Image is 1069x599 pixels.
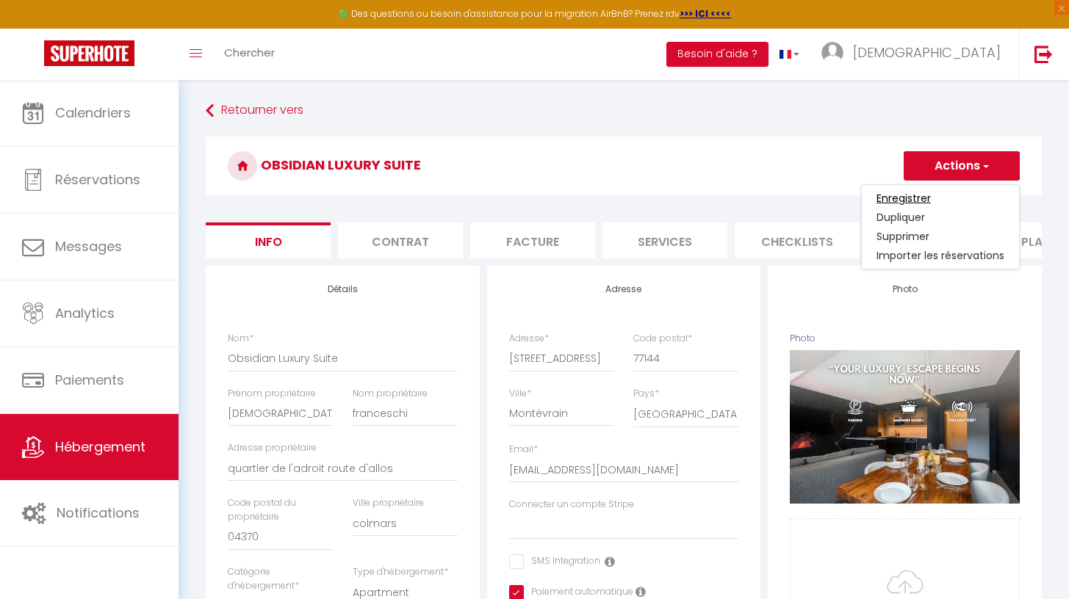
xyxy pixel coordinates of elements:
label: Photo [790,332,816,346]
span: Hébergement [55,438,145,456]
label: Ville [509,387,531,401]
button: Besoin d'aide ? [666,42,769,67]
li: Services [602,222,727,258]
a: Retourner vers [206,98,1042,124]
a: Importer les réservations [862,246,1019,265]
button: Actions [904,151,1020,181]
h3: Obsidian Luxury Suite [206,137,1042,195]
span: Calendriers [55,104,131,122]
label: Type d'hébergement [353,565,448,579]
label: Code postal [633,332,692,346]
span: Paiements [55,371,124,389]
a: Supprimer [862,227,1019,246]
label: Adresse [509,332,549,346]
label: Pays [633,387,659,401]
label: Nom propriétaire [353,387,428,401]
a: ... [DEMOGRAPHIC_DATA] [810,29,1019,80]
span: Messages [55,237,122,255]
label: Adresse propriétaire [228,441,317,455]
a: Chercher [213,29,286,80]
span: Notifications [57,504,140,522]
img: ... [821,42,843,64]
span: Chercher [224,45,275,60]
h4: Photo [790,284,1020,294]
label: Connecter un compte Stripe [509,498,634,512]
span: Réservations [55,170,140,189]
li: Checklists [735,222,860,258]
li: Info [206,222,331,258]
label: Catégorie d'hébergement [228,565,333,593]
li: Contrat [338,222,463,258]
span: [DEMOGRAPHIC_DATA] [853,43,1001,62]
span: Analytics [55,304,115,322]
label: Email [509,443,538,457]
a: Dupliquer [862,208,1019,227]
label: Prénom propriétaire [228,387,316,401]
img: logout [1034,45,1053,63]
h4: Détails [228,284,458,294]
img: Super Booking [44,40,134,66]
label: Nom [228,332,253,346]
label: Code postal du propriétaire [228,496,333,524]
a: >>> ICI <<<< [680,7,731,20]
label: Ville propriétaire [353,496,424,510]
input: Enregistrer [877,191,931,206]
li: Facture [470,222,595,258]
h4: Adresse [509,284,739,294]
